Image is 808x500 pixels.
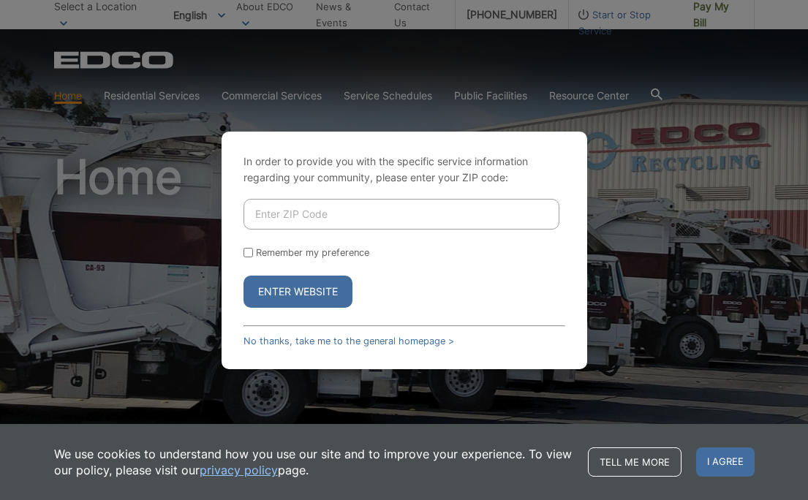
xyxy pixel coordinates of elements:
[588,447,681,477] a: Tell me more
[243,276,352,308] button: Enter Website
[256,247,369,258] label: Remember my preference
[243,154,565,186] p: In order to provide you with the specific service information regarding your community, please en...
[696,447,755,477] span: I agree
[243,199,559,230] input: Enter ZIP Code
[54,446,573,478] p: We use cookies to understand how you use our site and to improve your experience. To view our pol...
[243,336,454,346] a: No thanks, take me to the general homepage >
[200,462,278,478] a: privacy policy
